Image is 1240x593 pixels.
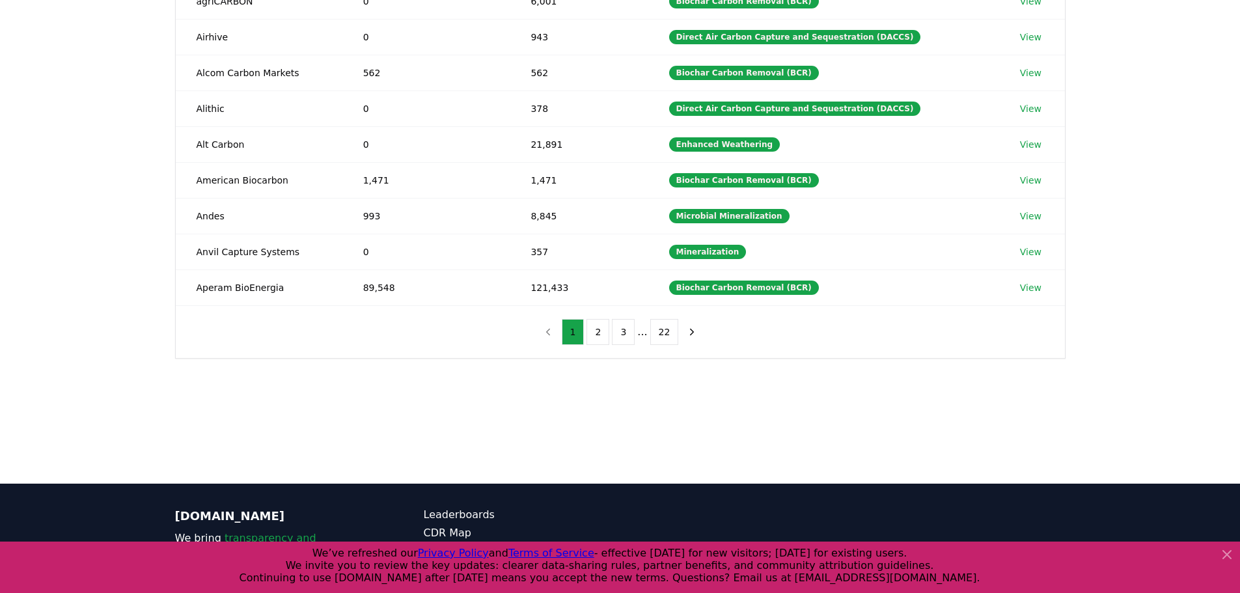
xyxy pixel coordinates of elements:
[1020,66,1041,79] a: View
[342,234,510,269] td: 0
[1020,138,1041,151] a: View
[669,137,780,152] div: Enhanced Weathering
[510,269,648,305] td: 121,433
[669,173,819,187] div: Biochar Carbon Removal (BCR)
[510,126,648,162] td: 21,891
[424,507,620,523] a: Leaderboards
[175,532,316,560] span: transparency and accountability
[637,324,647,340] li: ...
[176,269,342,305] td: Aperam BioEnergia
[510,19,648,55] td: 943
[669,66,819,80] div: Biochar Carbon Removal (BCR)
[176,90,342,126] td: Alithic
[510,162,648,198] td: 1,471
[650,319,679,345] button: 22
[510,198,648,234] td: 8,845
[176,198,342,234] td: Andes
[424,525,620,541] a: CDR Map
[342,19,510,55] td: 0
[510,55,648,90] td: 562
[176,19,342,55] td: Airhive
[1020,31,1041,44] a: View
[1020,174,1041,187] a: View
[342,55,510,90] td: 562
[175,531,372,577] p: We bring to the durable carbon removal market
[669,30,921,44] div: Direct Air Carbon Capture and Sequestration (DACCS)
[175,507,372,525] p: [DOMAIN_NAME]
[342,269,510,305] td: 89,548
[1020,281,1041,294] a: View
[669,209,790,223] div: Microbial Mineralization
[510,90,648,126] td: 378
[342,90,510,126] td: 0
[176,55,342,90] td: Alcom Carbon Markets
[176,162,342,198] td: American Biocarbon
[681,319,703,345] button: next page
[669,281,819,295] div: Biochar Carbon Removal (BCR)
[176,234,342,269] td: Anvil Capture Systems
[1020,210,1041,223] a: View
[342,126,510,162] td: 0
[586,319,609,345] button: 2
[562,319,585,345] button: 1
[342,162,510,198] td: 1,471
[176,126,342,162] td: Alt Carbon
[669,245,747,259] div: Mineralization
[510,234,648,269] td: 357
[1020,245,1041,258] a: View
[342,198,510,234] td: 993
[612,319,635,345] button: 3
[1020,102,1041,115] a: View
[669,102,921,116] div: Direct Air Carbon Capture and Sequestration (DACCS)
